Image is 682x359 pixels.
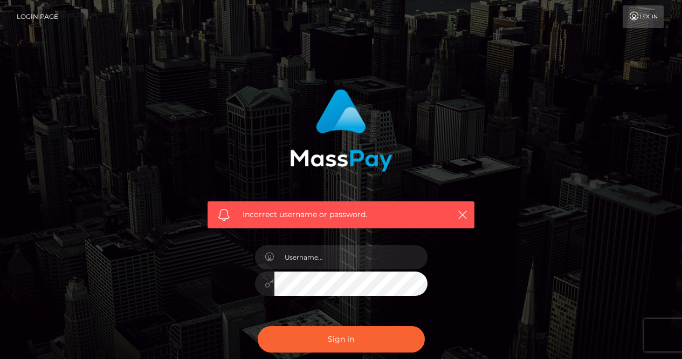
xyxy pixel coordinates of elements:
[258,326,425,353] button: Sign in
[17,5,58,28] a: Login Page
[290,89,392,172] img: MassPay Login
[243,209,439,220] span: Incorrect username or password.
[623,5,664,28] a: Login
[274,245,428,269] input: Username...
